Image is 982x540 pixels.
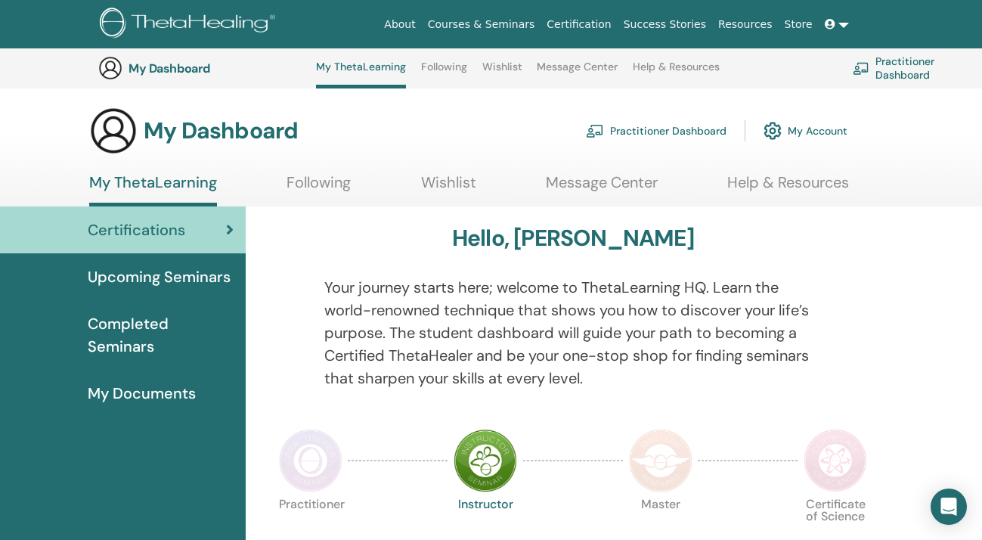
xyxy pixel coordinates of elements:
[804,429,867,492] img: Certificate of Science
[100,8,280,42] img: logo.png
[586,114,726,147] a: Practitioner Dashboard
[144,117,298,144] h3: My Dashboard
[88,219,185,241] span: Certifications
[482,61,522,85] a: Wishlist
[853,51,980,85] a: Practitioner Dashboard
[422,11,541,39] a: Courses & Seminars
[129,61,280,76] h3: My Dashboard
[98,56,122,80] img: generic-user-icon.jpg
[541,11,617,39] a: Certification
[88,312,234,358] span: Completed Seminars
[452,225,694,252] h3: Hello, [PERSON_NAME]
[454,429,517,492] img: Instructor
[779,11,819,39] a: Store
[546,173,658,203] a: Message Center
[537,61,618,85] a: Message Center
[316,61,406,88] a: My ThetaLearning
[279,429,342,492] img: Practitioner
[89,173,217,206] a: My ThetaLearning
[378,11,421,39] a: About
[324,276,821,389] p: Your journey starts here; welcome to ThetaLearning HQ. Learn the world-renowned technique that sh...
[764,114,847,147] a: My Account
[764,118,782,144] img: cog.svg
[712,11,779,39] a: Resources
[421,173,476,203] a: Wishlist
[287,173,351,203] a: Following
[421,61,467,85] a: Following
[89,107,138,155] img: generic-user-icon.jpg
[633,61,720,85] a: Help & Resources
[88,382,196,405] span: My Documents
[586,124,604,138] img: chalkboard-teacher.svg
[618,11,712,39] a: Success Stories
[853,62,869,74] img: chalkboard-teacher.svg
[88,265,231,288] span: Upcoming Seminars
[727,173,849,203] a: Help & Resources
[931,489,967,525] div: Open Intercom Messenger
[629,429,692,492] img: Master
